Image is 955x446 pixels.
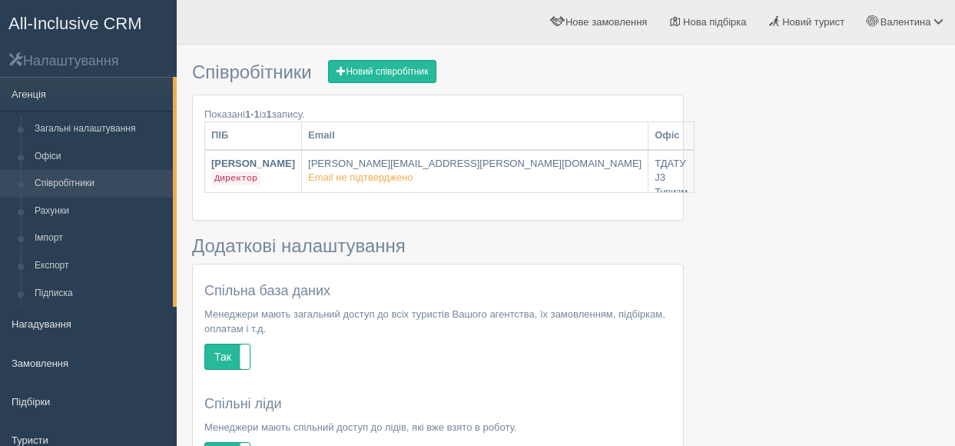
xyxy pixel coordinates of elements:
span: Нова підбірка [683,16,747,28]
a: Рахунки [28,198,173,225]
a: Імпорт [28,225,173,252]
th: Офіс [648,122,695,150]
h3: Додаткові налаштування [192,236,684,256]
span: Валентина [880,16,931,28]
a: Експорт [28,252,173,280]
a: Новий співробітник [328,60,436,83]
a: Співробітники [28,170,173,198]
label: Так [205,344,250,369]
a: [PERSON_NAME] Директор [205,151,301,192]
th: ПІБ [205,122,302,150]
code: Директор [211,171,260,185]
h4: Спільна база даних [204,284,671,299]
span: Email не підтверджено [308,171,413,183]
div: Показані із запису. [204,107,671,121]
p: Менеджери мають загальний доступ до всіх туристів Вашого агентства, їх замовленням, підбіркам, оп... [204,307,671,336]
h4: Спільні ліди [204,397,671,412]
a: ТДАТУ J3 Туризм [648,151,694,192]
span: Новий турист [782,16,844,28]
a: All-Inclusive CRM [1,1,176,43]
a: Підписка [28,280,173,308]
a: Загальні налаштування [28,115,173,143]
b: [PERSON_NAME] [211,158,295,169]
span: Співробітники [192,62,312,82]
a: Офіси [28,143,173,171]
span: Нове замовлення [565,16,647,28]
b: 1-1 [245,108,260,120]
p: Менеджери мають спільний доступ до лідів, які вже взято в роботу. [204,420,671,434]
a: [PERSON_NAME][EMAIL_ADDRESS][PERSON_NAME][DOMAIN_NAME] Email не підтверджено [302,151,648,192]
b: 1 [267,108,272,120]
th: Email [302,122,648,150]
span: All-Inclusive CRM [8,14,142,33]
